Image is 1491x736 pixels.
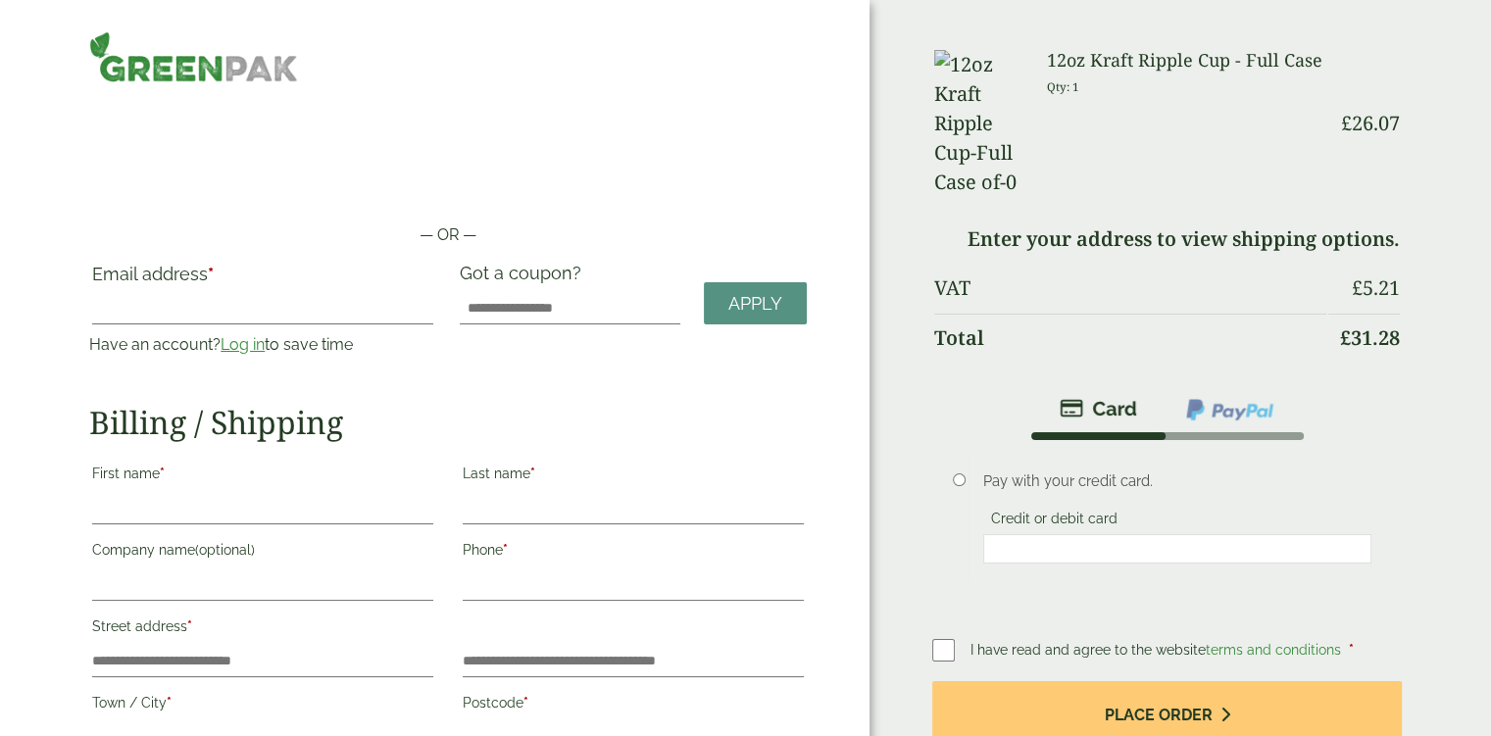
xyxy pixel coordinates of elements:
img: stripe.png [1060,397,1137,420]
span: (optional) [195,542,255,558]
td: Enter your address to view shipping options. [934,216,1400,263]
label: Postcode [463,689,804,722]
p: — OR — [89,223,807,247]
span: £ [1341,110,1352,136]
a: Log in [221,335,265,354]
th: VAT [934,265,1326,312]
img: ppcp-gateway.png [1184,397,1275,422]
span: £ [1352,274,1363,301]
bdi: 26.07 [1341,110,1400,136]
th: Total [934,314,1326,362]
label: Company name [92,536,433,569]
label: Got a coupon? [460,263,589,293]
label: Town / City [92,689,433,722]
abbr: required [1349,642,1354,658]
label: First name [92,460,433,493]
small: Qty: 1 [1047,79,1079,94]
span: Apply [728,293,782,315]
p: Pay with your credit card. [983,470,1371,492]
h2: Billing / Shipping [89,404,807,441]
span: £ [1340,324,1351,351]
a: terms and conditions [1206,642,1341,658]
abbr: required [160,466,165,481]
bdi: 31.28 [1340,324,1400,351]
iframe: Secure card payment input frame [989,540,1366,558]
iframe: Secure payment button frame [89,161,807,200]
h3: 12oz Kraft Ripple Cup - Full Case [1047,50,1326,72]
label: Credit or debit card [983,511,1125,532]
abbr: required [530,466,535,481]
abbr: required [503,542,508,558]
a: Apply [704,282,807,324]
label: Phone [463,536,804,569]
abbr: required [523,695,528,711]
abbr: required [208,264,214,284]
label: Street address [92,613,433,646]
abbr: required [167,695,172,711]
bdi: 5.21 [1352,274,1400,301]
img: 12oz Kraft Ripple Cup-Full Case of-0 [934,50,1023,197]
span: I have read and agree to the website [970,642,1345,658]
label: Email address [92,266,433,293]
abbr: required [187,618,192,634]
img: GreenPak Supplies [89,31,297,82]
label: Last name [463,460,804,493]
p: Have an account? to save time [89,333,436,357]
